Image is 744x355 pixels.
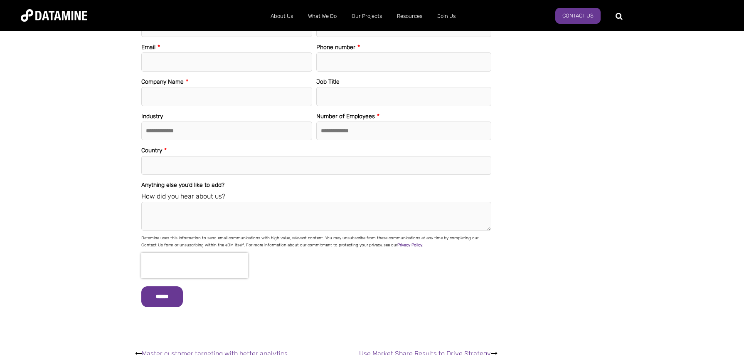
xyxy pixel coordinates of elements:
a: About Us [263,5,301,27]
span: Email [141,44,155,51]
span: Industry [141,113,163,120]
p: Datamine uses this information to send email communications with high value, relevant content. Yo... [141,235,491,249]
iframe: reCAPTCHA [141,253,248,278]
span: Country [141,147,162,154]
span: Job Title [316,78,340,85]
a: Privacy Policy [397,243,422,248]
span: Company Name [141,78,184,85]
legend: How did you hear about us? [141,191,491,202]
a: Join Us [430,5,463,27]
img: Datamine [21,9,87,22]
span: Anything else you'd like to add? [141,181,224,189]
a: Resources [389,5,430,27]
a: Our Projects [344,5,389,27]
a: What We Do [301,5,344,27]
span: Number of Employees [316,113,375,120]
span: Phone number [316,44,355,51]
a: Contact Us [555,8,601,24]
